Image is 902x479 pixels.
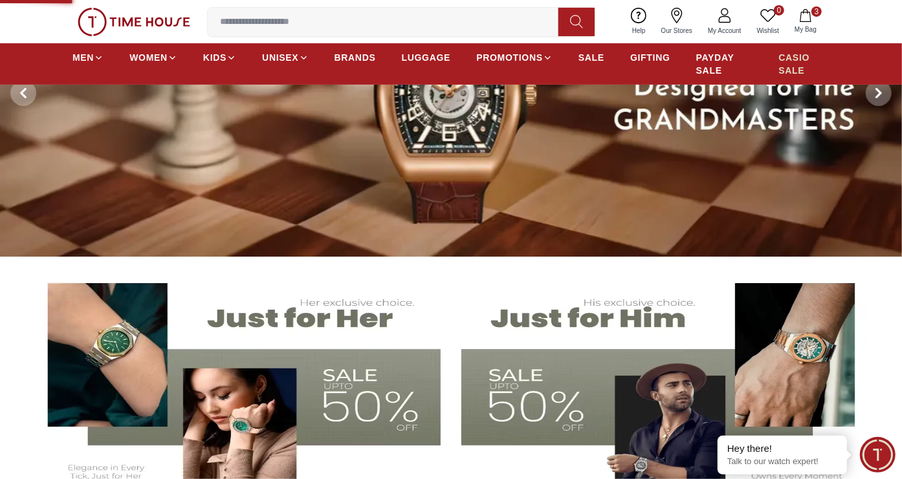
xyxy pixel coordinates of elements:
[630,51,670,64] span: GIFTING
[752,26,784,36] span: Wishlist
[774,5,784,16] span: 0
[129,46,177,69] a: WOMEN
[335,51,376,64] span: BRANDS
[630,46,670,69] a: GIFTING
[476,51,543,64] span: PROMOTIONS
[696,46,753,82] a: PAYDAY SALE
[727,456,837,467] p: Talk to our watch expert!
[203,46,236,69] a: KIDS
[578,51,604,64] span: SALE
[624,5,654,38] a: Help
[262,51,298,64] span: UNISEX
[654,5,700,38] a: Our Stores
[696,51,753,77] span: PAYDAY SALE
[727,442,837,455] div: Hey there!
[203,51,226,64] span: KIDS
[779,46,830,82] a: CASIO SALE
[656,26,698,36] span: Our Stores
[72,46,104,69] a: MEN
[811,6,822,17] span: 3
[749,5,787,38] a: 0Wishlist
[335,46,376,69] a: BRANDS
[402,46,451,69] a: LUGGAGE
[578,46,604,69] a: SALE
[262,46,308,69] a: UNISEX
[860,437,896,473] div: Chat Widget
[787,6,824,37] button: 3My Bag
[129,51,168,64] span: WOMEN
[789,25,822,34] span: My Bag
[703,26,747,36] span: My Account
[476,46,553,69] a: PROMOTIONS
[78,8,190,36] img: ...
[627,26,651,36] span: Help
[72,51,94,64] span: MEN
[779,51,830,77] span: CASIO SALE
[402,51,451,64] span: LUGGAGE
